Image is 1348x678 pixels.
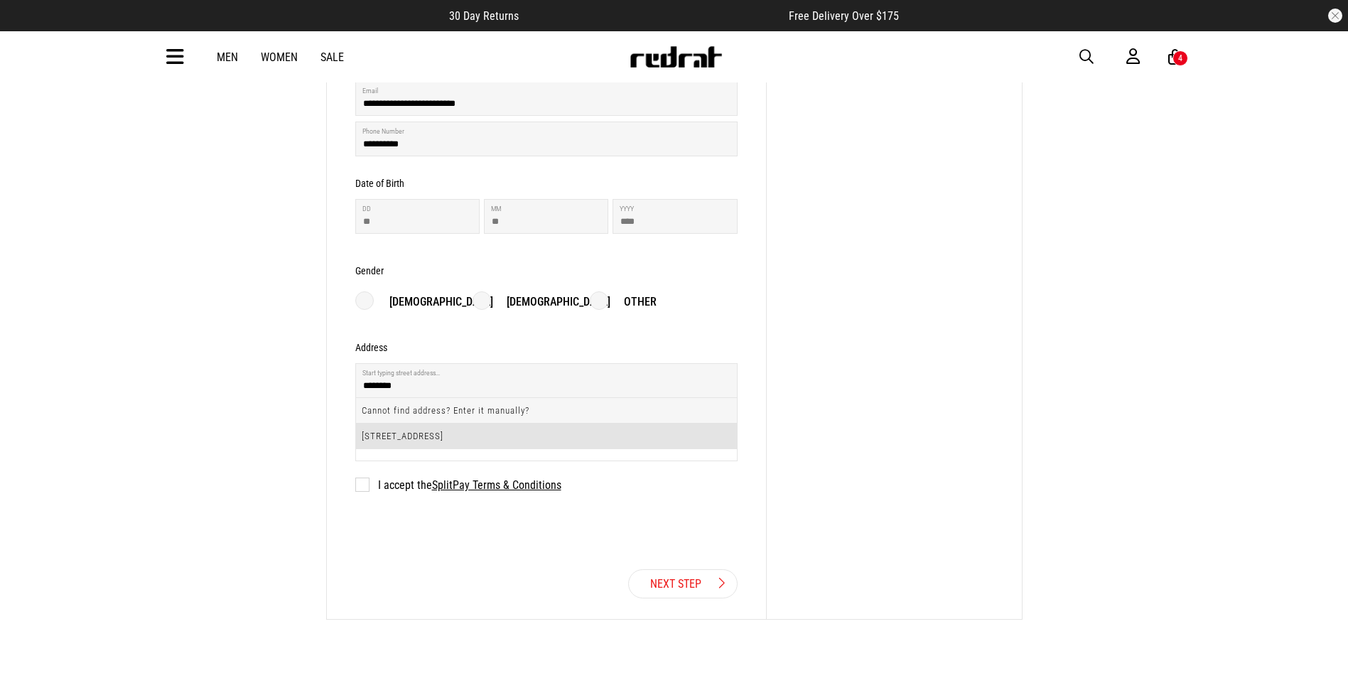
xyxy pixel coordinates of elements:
h3: Address [355,342,387,353]
a: SplitPay Terms & Conditions [432,478,561,492]
button: Open LiveChat chat widget [11,6,54,48]
p: [DEMOGRAPHIC_DATA] [492,294,610,311]
li: [STREET_ADDRESS] [356,424,737,448]
a: Sale [320,50,344,64]
span: Free Delivery Over $175 [789,9,899,23]
h3: Date of Birth [355,178,404,189]
a: Women [261,50,298,64]
label: I accept the [355,478,561,492]
a: Next Step [628,569,738,598]
img: Redrat logo [629,46,723,68]
p: [DEMOGRAPHIC_DATA] [375,294,493,311]
a: Men [217,50,238,64]
li: Cannot find address? Enter it manually? [356,398,737,424]
a: 4 [1168,50,1182,65]
span: 30 Day Returns [449,9,519,23]
h3: Gender [355,265,384,276]
iframe: Customer reviews powered by Trustpilot [547,9,760,23]
p: Other [610,294,657,311]
div: 4 [1178,53,1182,63]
